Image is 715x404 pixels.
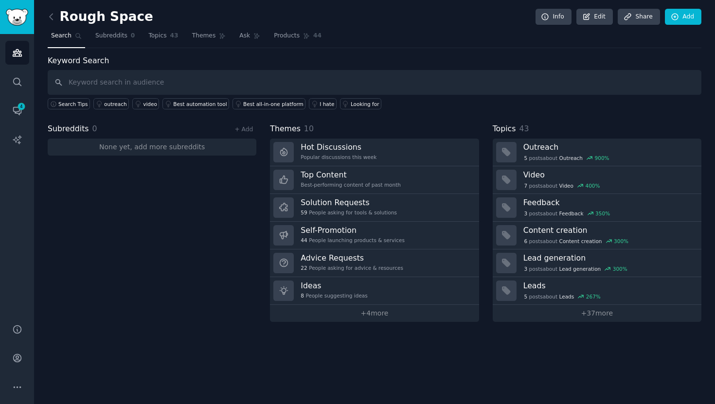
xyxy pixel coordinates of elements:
[131,32,135,40] span: 0
[665,9,701,25] a: Add
[523,264,628,273] div: post s about
[559,210,584,217] span: Feedback
[192,32,216,40] span: Themes
[523,253,695,263] h3: Lead generation
[270,305,479,322] a: +4more
[301,237,405,244] div: People launching products & services
[48,98,90,109] button: Search Tips
[92,124,97,133] span: 0
[523,181,601,190] div: post s about
[523,292,602,301] div: post s about
[536,9,572,25] a: Info
[523,142,695,152] h3: Outreach
[320,101,334,107] div: I hate
[493,277,701,305] a: Leads5postsaboutLeads267%
[493,305,701,322] a: +37more
[524,238,527,245] span: 6
[301,154,376,160] div: Popular discussions this week
[309,98,337,109] a: I hate
[523,281,695,291] h3: Leads
[6,9,28,26] img: GummySearch logo
[519,124,529,133] span: 43
[301,181,401,188] div: Best-performing content of past month
[104,101,127,107] div: outreach
[524,293,527,300] span: 5
[524,182,527,189] span: 7
[236,28,264,48] a: Ask
[145,28,181,48] a: Topics43
[493,222,701,249] a: Content creation6postsaboutContent creation300%
[351,101,379,107] div: Looking for
[559,293,574,300] span: Leads
[274,32,300,40] span: Products
[523,225,695,235] h3: Content creation
[93,98,129,109] a: outreach
[270,28,325,48] a: Products44
[48,123,89,135] span: Subreddits
[559,265,601,272] span: Lead generation
[613,265,627,272] div: 300 %
[301,209,397,216] div: People asking for tools & solutions
[239,32,250,40] span: Ask
[243,101,304,107] div: Best all-in-one platform
[523,154,610,162] div: post s about
[301,142,376,152] h3: Hot Discussions
[523,209,611,218] div: post s about
[301,197,397,208] h3: Solution Requests
[493,194,701,222] a: Feedback3postsaboutFeedback350%
[301,292,367,299] div: People suggesting ideas
[523,237,629,246] div: post s about
[234,126,253,133] a: + Add
[301,264,307,271] span: 22
[132,98,159,109] a: video
[270,139,479,166] a: Hot DiscussionsPopular discussions this week
[48,28,85,48] a: Search
[559,155,583,161] span: Outreach
[232,98,305,109] a: Best all-in-one platform
[493,123,516,135] span: Topics
[189,28,230,48] a: Themes
[493,139,701,166] a: Outreach5postsaboutOutreach900%
[301,264,403,271] div: People asking for advice & resources
[301,209,307,216] span: 59
[614,238,628,245] div: 300 %
[17,103,26,110] span: 4
[523,197,695,208] h3: Feedback
[51,32,71,40] span: Search
[270,166,479,194] a: Top ContentBest-performing content of past month
[301,225,405,235] h3: Self-Promotion
[270,123,301,135] span: Themes
[170,32,179,40] span: 43
[576,9,613,25] a: Edit
[559,238,602,245] span: Content creation
[48,70,701,95] input: Keyword search in audience
[493,166,701,194] a: Video7postsaboutVideo400%
[595,155,609,161] div: 900 %
[559,182,573,189] span: Video
[162,98,229,109] a: Best automation tool
[524,210,527,217] span: 3
[304,124,314,133] span: 10
[58,101,88,107] span: Search Tips
[340,98,381,109] a: Looking for
[301,292,304,299] span: 8
[148,32,166,40] span: Topics
[524,265,527,272] span: 3
[493,249,701,277] a: Lead generation3postsaboutLead generation300%
[5,99,29,123] a: 4
[270,249,479,277] a: Advice Requests22People asking for advice & resources
[270,222,479,249] a: Self-Promotion44People launching products & services
[618,9,660,25] a: Share
[173,101,227,107] div: Best automation tool
[301,281,367,291] h3: Ideas
[92,28,138,48] a: Subreddits0
[48,9,153,25] h2: Rough Space
[48,139,256,156] a: None yet, add more subreddits
[595,210,610,217] div: 350 %
[524,155,527,161] span: 5
[301,253,403,263] h3: Advice Requests
[270,194,479,222] a: Solution Requests59People asking for tools & solutions
[95,32,127,40] span: Subreddits
[48,56,109,65] label: Keyword Search
[301,170,401,180] h3: Top Content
